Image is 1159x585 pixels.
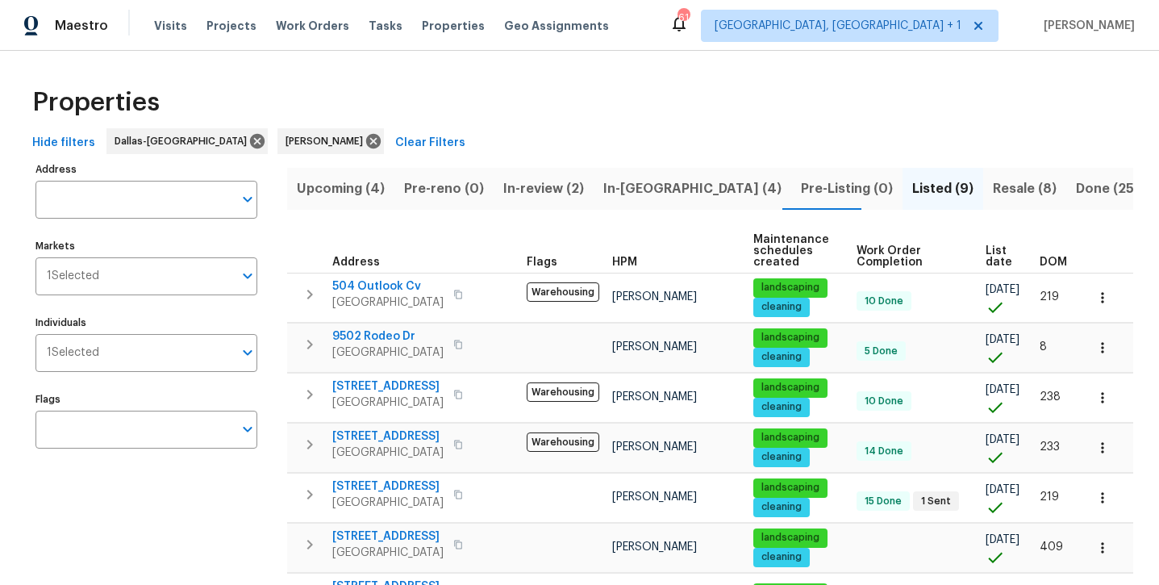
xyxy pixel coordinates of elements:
label: Markets [35,241,257,251]
span: Warehousing [527,282,599,302]
span: 504 Outlook Cv [332,278,444,295]
button: Open [236,188,259,211]
span: Pre-reno (0) [404,178,484,200]
span: Resale (8) [993,178,1057,200]
button: Clear Filters [389,128,472,158]
label: Individuals [35,318,257,328]
span: [DATE] [986,334,1019,345]
span: 5 Done [858,345,904,358]
span: 14 Done [858,445,910,458]
span: Pre-Listing (0) [801,178,893,200]
span: [PERSON_NAME] [286,133,369,149]
span: [DATE] [986,384,1019,395]
button: Open [236,265,259,287]
span: [DATE] [986,284,1019,295]
span: [GEOGRAPHIC_DATA] [332,295,444,311]
span: 9502 Rodeo Dr [332,328,444,345]
span: [DATE] [986,484,1019,495]
span: 238 [1040,391,1061,403]
span: [PERSON_NAME] [1037,18,1135,34]
span: 15 Done [858,495,908,508]
span: 233 [1040,441,1060,453]
span: Done (256) [1076,178,1148,200]
span: 10 Done [858,395,910,408]
span: landscaping [755,381,826,395]
span: cleaning [755,500,808,514]
span: [STREET_ADDRESS] [332,428,444,445]
span: [GEOGRAPHIC_DATA] [332,395,444,411]
span: 219 [1040,291,1059,303]
span: HPM [612,257,637,268]
span: Tasks [369,20,402,31]
span: Listed (9) [912,178,973,200]
span: [GEOGRAPHIC_DATA] [332,545,444,561]
span: Hide filters [32,133,95,153]
span: Geo Assignments [504,18,609,34]
span: [PERSON_NAME] [612,491,697,503]
span: [DATE] [986,434,1019,445]
span: Work Order Completion [857,245,958,268]
span: 219 [1040,491,1059,503]
span: 1 Selected [47,270,99,283]
span: DOM [1040,257,1067,268]
span: [STREET_ADDRESS] [332,529,444,545]
div: [PERSON_NAME] [277,128,384,154]
span: [GEOGRAPHIC_DATA] [332,445,444,461]
span: landscaping [755,531,826,545]
span: [PERSON_NAME] [612,541,697,553]
span: [DATE] [986,534,1019,545]
span: cleaning [755,400,808,414]
div: 61 [677,10,689,26]
span: [STREET_ADDRESS] [332,478,444,495]
span: Upcoming (4) [297,178,385,200]
button: Open [236,418,259,441]
span: [PERSON_NAME] [612,291,697,303]
label: Address [35,165,257,174]
span: Projects [206,18,256,34]
span: cleaning [755,550,808,564]
span: In-[GEOGRAPHIC_DATA] (4) [603,178,782,200]
span: Dallas-[GEOGRAPHIC_DATA] [115,133,253,149]
span: cleaning [755,300,808,314]
span: Warehousing [527,382,599,402]
span: Maintenance schedules created [753,234,829,268]
span: Properties [422,18,485,34]
span: Properties [32,94,160,111]
span: 8 [1040,341,1047,353]
span: Warehousing [527,432,599,452]
span: landscaping [755,281,826,295]
span: landscaping [755,481,826,495]
button: Open [236,341,259,364]
span: [GEOGRAPHIC_DATA], [GEOGRAPHIC_DATA] + 1 [715,18,961,34]
span: Flags [527,257,557,268]
span: 1 Sent [915,495,957,508]
span: 1 Selected [47,346,99,360]
span: landscaping [755,331,826,345]
span: Address [332,257,380,268]
span: cleaning [755,350,808,364]
span: List date [986,245,1012,268]
span: [PERSON_NAME] [612,391,697,403]
span: Work Orders [276,18,349,34]
span: Maestro [55,18,108,34]
span: 409 [1040,541,1063,553]
span: 10 Done [858,295,910,308]
span: landscaping [755,431,826,445]
button: Hide filters [26,128,102,158]
span: In-review (2) [503,178,584,200]
span: Clear Filters [395,133,465,153]
span: cleaning [755,450,808,464]
span: [PERSON_NAME] [612,341,697,353]
span: Visits [154,18,187,34]
div: Dallas-[GEOGRAPHIC_DATA] [106,128,268,154]
span: [GEOGRAPHIC_DATA] [332,495,444,511]
span: [PERSON_NAME] [612,441,697,453]
span: [STREET_ADDRESS] [332,378,444,395]
span: [GEOGRAPHIC_DATA] [332,345,444,361]
label: Flags [35,395,257,404]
